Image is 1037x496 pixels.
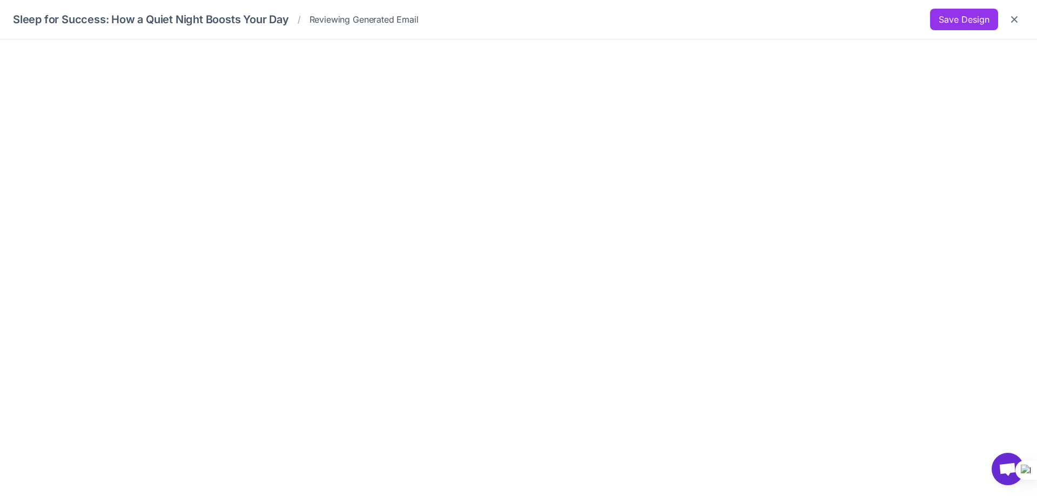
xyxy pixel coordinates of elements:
span: / [298,13,301,26]
span: Reviewing Generated Email [309,13,419,26]
button: Save Design [930,9,998,30]
button: Close [1005,10,1024,29]
h1: Sleep for Success: How a Quiet Night Boosts Your Day [13,11,289,28]
div: Open chat [992,453,1024,485]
